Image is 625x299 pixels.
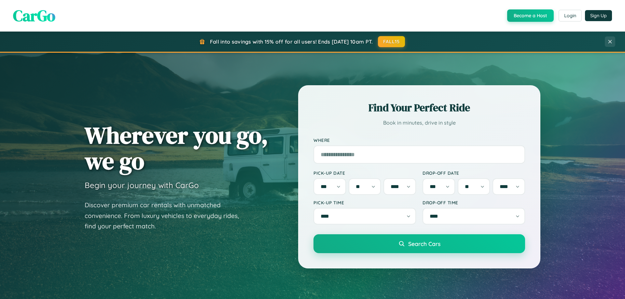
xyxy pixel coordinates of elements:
h1: Wherever you go, we go [85,122,268,174]
h3: Begin your journey with CarGo [85,180,199,190]
label: Drop-off Time [423,200,525,205]
span: Search Cars [408,240,440,247]
button: FALL15 [378,36,405,47]
label: Pick-up Time [313,200,416,205]
p: Book in minutes, drive in style [313,118,525,128]
button: Login [559,10,582,21]
button: Sign Up [585,10,612,21]
span: CarGo [13,5,55,26]
span: Fall into savings with 15% off for all users! Ends [DATE] 10am PT. [210,38,373,45]
button: Search Cars [313,234,525,253]
h2: Find Your Perfect Ride [313,101,525,115]
label: Where [313,137,525,143]
button: Become a Host [507,9,554,22]
label: Pick-up Date [313,170,416,176]
label: Drop-off Date [423,170,525,176]
p: Discover premium car rentals with unmatched convenience. From luxury vehicles to everyday rides, ... [85,200,247,232]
